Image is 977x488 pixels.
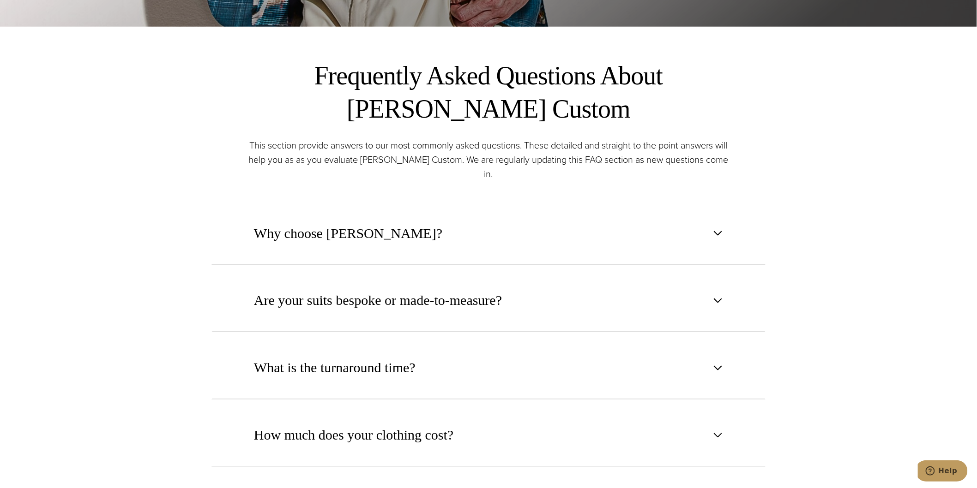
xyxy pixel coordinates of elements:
[254,358,416,378] span: What is the turnaround time?
[211,337,766,399] button: What is the turnaround time?
[254,223,442,244] span: Why choose [PERSON_NAME]?
[244,138,733,181] p: This section provide answers to our most commonly asked questions. These detailed and straight to...
[254,425,453,446] span: How much does your clothing cost?
[254,291,502,311] span: Are your suits bespoke or made-to-measure?
[918,460,968,483] iframe: Opens a widget where you can chat to one of our agents
[244,59,733,125] h2: Frequently Asked Questions About [PERSON_NAME] Custom
[211,202,766,265] button: Why choose [PERSON_NAME]?
[211,269,766,332] button: Are your suits bespoke or made-to-measure?
[211,404,766,467] button: How much does your clothing cost?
